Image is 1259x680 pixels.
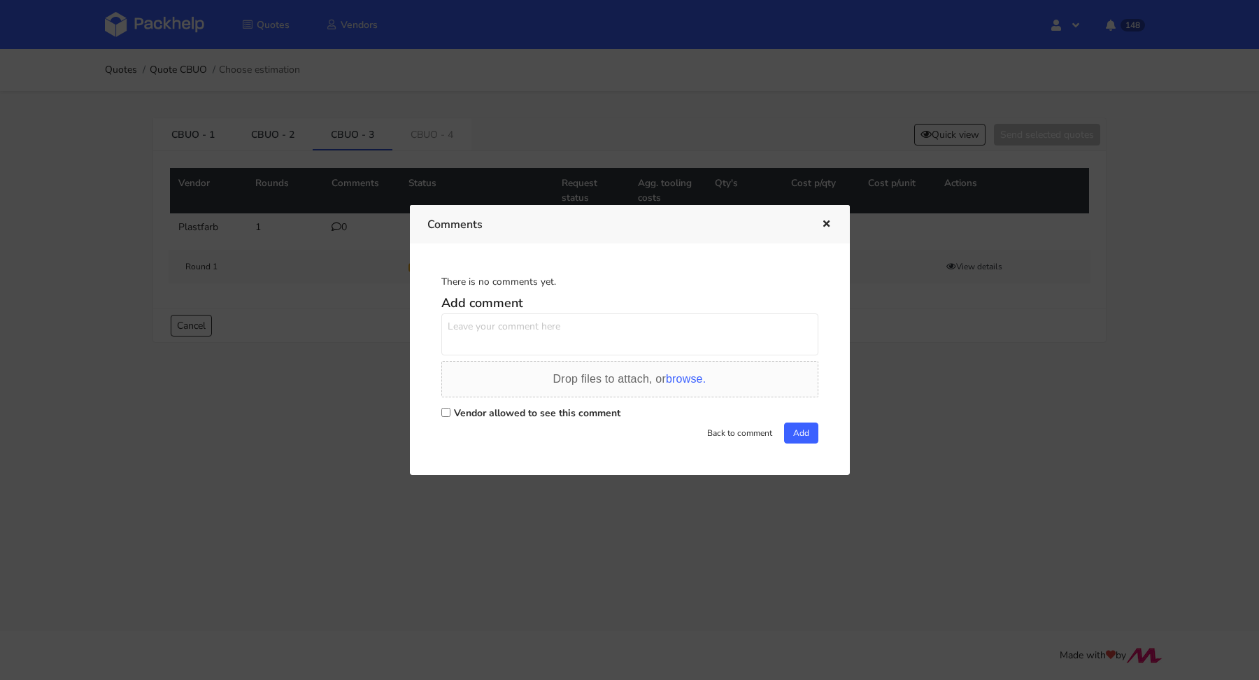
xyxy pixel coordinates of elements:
[441,275,818,289] div: There is no comments yet.
[427,215,800,234] h3: Comments
[441,295,818,311] h5: Add comment
[454,406,620,420] label: Vendor allowed to see this comment
[553,373,706,385] span: Drop files to attach, or
[666,373,706,385] span: browse.
[698,423,781,444] button: Back to comment
[784,423,818,444] button: Add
